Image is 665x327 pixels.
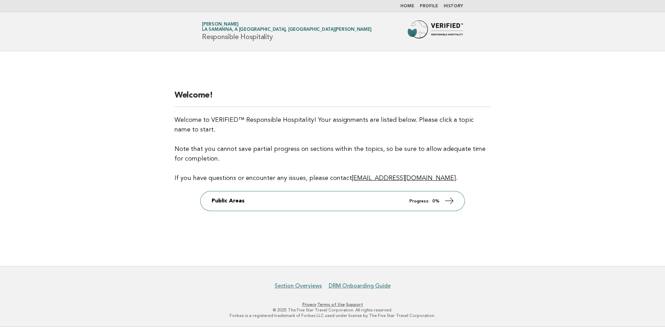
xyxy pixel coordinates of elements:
[201,191,464,211] a: Public Areas Progress: 0%
[432,199,440,203] strong: 0%
[121,307,544,313] p: © 2025 The Five Star Travel Corporation. All rights reserved.
[346,302,363,307] a: Support
[444,4,463,8] a: History
[121,313,544,318] p: Forbes is a registered trademark of Forbes LLC used under license by The Five Star Travel Corpora...
[275,282,322,289] a: Section Overviews
[175,90,490,107] h2: Welcome!
[175,115,490,183] p: Welcome to VERIFIED™ Responsible Hospitality! Your assignments are listed below. Please click a t...
[202,22,371,40] h1: Responsible Hospitality
[400,4,414,8] a: Home
[352,175,456,181] a: [EMAIL_ADDRESS][DOMAIN_NAME]
[329,282,391,289] a: DRM Onboarding Guide
[409,199,429,203] em: Progress:
[420,4,438,8] a: Profile
[202,22,371,32] a: [PERSON_NAME]La Samanna, A [GEOGRAPHIC_DATA], [GEOGRAPHIC_DATA][PERSON_NAME]
[317,302,345,307] a: Terms of Use
[202,28,371,32] span: La Samanna, A [GEOGRAPHIC_DATA], [GEOGRAPHIC_DATA][PERSON_NAME]
[408,20,463,43] img: Forbes Travel Guide
[302,302,316,307] a: Privacy
[121,302,544,307] p: · ·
